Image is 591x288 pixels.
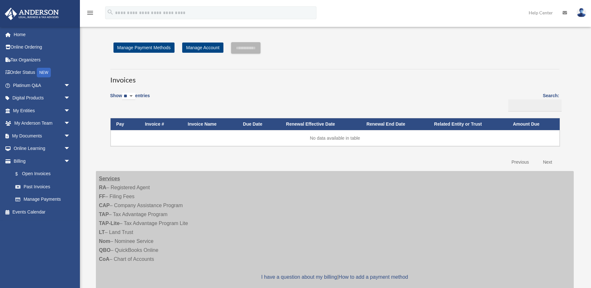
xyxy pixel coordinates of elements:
[182,118,237,130] th: Invoice Name: activate to sort column ascending
[361,118,428,130] th: Renewal End Date: activate to sort column ascending
[99,221,120,226] strong: TAP-Lite
[110,69,559,85] h3: Invoices
[111,118,139,130] th: Pay: activate to sort column descending
[182,43,223,53] a: Manage Account
[9,180,77,193] a: Past Invoices
[99,176,120,181] strong: Services
[99,203,110,208] strong: CAP
[99,273,571,282] p: |
[122,93,135,100] select: Showentries
[506,92,559,112] label: Search:
[4,206,80,218] a: Events Calendar
[86,9,94,17] i: menu
[4,117,80,130] a: My Anderson Teamarrow_drop_down
[37,68,51,77] div: NEW
[428,118,507,130] th: Related Entity or Trust: activate to sort column ascending
[107,9,114,16] i: search
[9,167,74,181] a: $Open Invoices
[507,118,560,130] th: Amount Due: activate to sort column ascending
[113,43,175,53] a: Manage Payment Methods
[64,117,77,130] span: arrow_drop_down
[4,155,77,167] a: Billingarrow_drop_down
[4,28,80,41] a: Home
[9,193,77,206] a: Manage Payments
[64,155,77,168] span: arrow_drop_down
[4,104,80,117] a: My Entitiesarrow_drop_down
[99,212,109,217] strong: TAP
[4,41,80,54] a: Online Ordering
[99,238,111,244] strong: Nom
[99,247,111,253] strong: QBO
[237,118,280,130] th: Due Date: activate to sort column ascending
[261,274,337,280] a: I have a question about my billing
[538,156,557,169] a: Next
[338,274,408,280] a: How to add a payment method
[64,79,77,92] span: arrow_drop_down
[139,118,182,130] th: Invoice #: activate to sort column ascending
[99,185,106,190] strong: RA
[4,142,80,155] a: Online Learningarrow_drop_down
[99,256,110,262] strong: CoA
[4,129,80,142] a: My Documentsarrow_drop_down
[99,230,105,235] strong: LT
[4,92,80,105] a: Digital Productsarrow_drop_down
[64,92,77,105] span: arrow_drop_down
[4,66,80,79] a: Order StatusNEW
[99,194,105,199] strong: FF
[111,130,560,146] td: No data available in table
[507,156,533,169] a: Previous
[4,53,80,66] a: Tax Organizers
[64,142,77,155] span: arrow_drop_down
[110,92,150,106] label: Show entries
[508,99,562,112] input: Search:
[64,129,77,143] span: arrow_drop_down
[19,170,22,178] span: $
[4,79,80,92] a: Platinum Q&Aarrow_drop_down
[86,11,94,17] a: menu
[64,104,77,117] span: arrow_drop_down
[280,118,361,130] th: Renewal Effective Date: activate to sort column ascending
[3,8,61,20] img: Anderson Advisors Platinum Portal
[577,8,586,17] img: User Pic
